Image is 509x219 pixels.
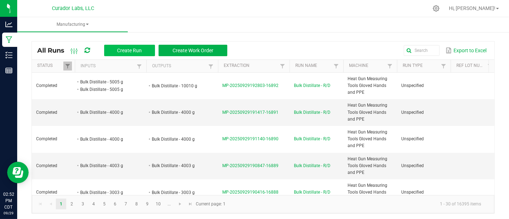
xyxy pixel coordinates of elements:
p: 02:52 PM CDT [3,191,14,210]
a: Page 2 [67,199,77,209]
a: Page 4 [88,199,99,209]
a: Run NameSortable [295,63,331,69]
kendo-pager-info: 1 - 30 of 16395 items [230,198,487,210]
span: Bulk Distillate - R/D [294,136,330,142]
inline-svg: Inventory [5,52,13,59]
span: Completed [36,110,57,115]
span: Bulk Distillate - R/D [294,109,330,116]
a: Page 10 [153,199,164,209]
li: Bulk Distillate - 4000 g [79,136,136,143]
span: Go to the next page [177,201,183,207]
span: Unspecified [401,83,424,88]
span: Heat Gun Measuring Tools Gloved Hands and PPE [348,156,387,175]
span: Unspecified [401,136,424,141]
li: Bulk Distillate - 5005 g [79,86,136,93]
p: 09/29 [3,210,14,216]
a: Go to the next page [175,199,185,209]
span: Completed [36,83,57,88]
li: Bulk Distillate - 4000 g [79,109,136,116]
span: Unspecified [401,110,424,115]
span: Heat Gun Measuring Tools Gloved Hands and PPE [348,103,387,121]
span: Hi, [PERSON_NAME]! [449,5,495,11]
a: Filter [63,62,72,70]
div: Manage settings [432,5,441,12]
span: Bulk Distillate - R/D [294,162,330,169]
span: Unspecified [401,163,424,168]
a: Go to the last page [185,199,196,209]
a: MachineSortable [349,63,385,69]
a: Filter [439,62,448,70]
a: Page 11 [164,199,174,209]
button: Create Work Order [159,45,227,56]
a: Filter [386,62,394,70]
span: Heat Gun Measuring Tools Gloved Hands and PPE [348,76,387,95]
a: Page 7 [121,199,131,209]
a: Ref Lot NumberSortable [456,63,485,69]
li: Bulk Distillate - 4003 g [151,162,207,169]
span: Create Work Order [173,48,213,53]
a: StatusSortable [37,63,63,69]
li: Bulk Distillate - 4003 g [79,162,136,169]
span: Bulk Distillate - R/D [294,189,330,196]
span: MP-20250929191140-16890 [222,136,278,141]
span: Go to the last page [188,201,194,207]
a: Page 9 [142,199,152,209]
span: Heat Gun Measuring Tools Gloved Hands and PPE [348,183,387,201]
span: Completed [36,136,57,141]
a: Page 1 [56,199,66,209]
span: Curador Labs, LLC [52,5,94,11]
span: Heat Gun Measuring Tools Gloved Hands and PPE [348,130,387,148]
a: Filter [207,62,215,71]
inline-svg: Reports [5,67,13,74]
span: MP-20250929192803-16892 [222,83,278,88]
span: Completed [36,190,57,195]
li: Bulk Distillate - 3003 g [151,189,207,196]
span: MP-20250929190416-16888 [222,190,278,195]
li: Bulk Distillate - 5005 g [79,78,136,86]
a: Filter [278,62,287,70]
inline-svg: Analytics [5,21,13,28]
a: Filter [135,62,144,71]
th: Inputs [75,60,146,73]
a: Page 3 [78,199,88,209]
a: Page 5 [99,199,110,209]
a: Manufacturing [17,17,128,32]
li: Bulk Distillate - 4000 g [151,136,207,143]
a: Filter [486,62,494,70]
a: Run TypeSortable [403,63,439,69]
kendo-pager: Current page: 1 [32,195,494,213]
li: Bulk Distillate - 4000 g [151,109,207,116]
button: Export to Excel [444,44,488,57]
a: Page 8 [131,199,142,209]
iframe: Resource center [7,162,29,183]
th: Outputs [146,60,218,73]
span: Bulk Distillate - R/D [294,82,330,89]
a: Filter [332,62,340,70]
span: Unspecified [401,190,424,195]
inline-svg: Manufacturing [5,36,13,43]
button: Create Run [104,45,155,56]
span: Create Run [117,48,142,53]
span: MP-20250929191417-16891 [222,110,278,115]
input: Search [404,45,440,56]
a: ExtractionSortable [224,63,278,69]
li: Bulk Distillate - 3003 g [79,189,136,196]
span: Completed [36,163,57,168]
span: MP-20250929190847-16889 [222,163,278,168]
span: Manufacturing [17,21,128,28]
a: Page 6 [110,199,120,209]
div: All Runs [37,44,233,57]
li: Bulk Distillate - 10010 g [151,82,207,89]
